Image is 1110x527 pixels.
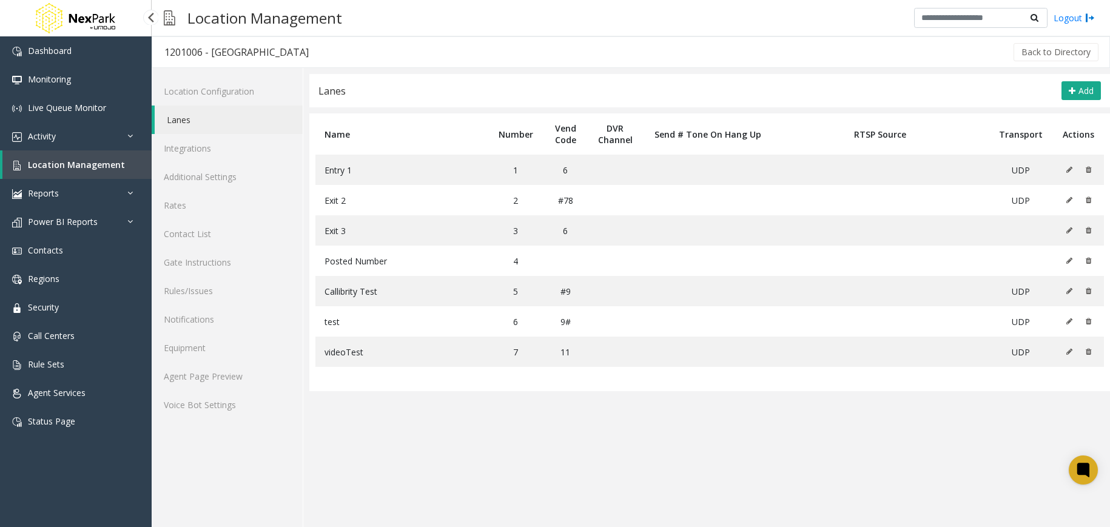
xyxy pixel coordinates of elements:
img: logout [1085,12,1095,24]
img: 'icon' [12,161,22,170]
span: Rule Sets [28,358,64,370]
img: 'icon' [12,104,22,113]
button: Add [1061,81,1101,101]
td: 1 [488,155,544,185]
img: 'icon' [12,417,22,427]
span: videoTest [325,346,363,358]
td: 4 [488,246,544,276]
a: Voice Bot Settings [152,391,303,419]
td: 3 [488,215,544,246]
img: 'icon' [12,47,22,56]
a: Integrations [152,134,303,163]
a: Rates [152,191,303,220]
td: 5 [488,276,544,306]
span: Exit 3 [325,225,346,237]
span: Regions [28,273,59,284]
td: 7 [488,337,544,367]
span: Monitoring [28,73,71,85]
div: 1201006 - [GEOGRAPHIC_DATA] [164,44,309,60]
span: test [325,316,340,327]
span: Status Page [28,415,75,427]
img: 'icon' [12,75,22,85]
img: 'icon' [12,275,22,284]
th: RTSP Source [773,113,988,155]
span: Entry 1 [325,164,352,176]
a: Notifications [152,305,303,334]
a: Location Management [2,150,152,179]
img: 'icon' [12,360,22,370]
th: Actions [1054,113,1104,155]
a: Equipment [152,334,303,362]
span: Callibrity Test [325,286,377,297]
span: Dashboard [28,45,72,56]
button: Back to Directory [1014,43,1098,61]
img: 'icon' [12,132,22,142]
img: pageIcon [164,3,175,33]
td: 2 [488,185,544,215]
span: Exit 2 [325,195,346,206]
span: Location Management [28,159,125,170]
img: 'icon' [12,218,22,227]
td: 9# [544,306,587,337]
span: Reports [28,187,59,199]
td: 6 [544,155,587,185]
td: UDP [988,337,1054,367]
th: DVR Channel [587,113,644,155]
img: 'icon' [12,246,22,256]
th: Vend Code [544,113,587,155]
img: 'icon' [12,332,22,341]
img: 'icon' [12,389,22,398]
td: UDP [988,185,1054,215]
td: UDP [988,306,1054,337]
span: Security [28,301,59,313]
a: Lanes [155,106,303,134]
span: Activity [28,130,56,142]
th: Number [488,113,544,155]
span: Power BI Reports [28,216,98,227]
span: Posted Number [325,255,387,267]
img: 'icon' [12,303,22,313]
td: 11 [544,337,587,367]
td: UDP [988,276,1054,306]
td: UDP [988,155,1054,185]
td: #9 [544,276,587,306]
a: Contact List [152,220,303,248]
th: Send # Tone On Hang Up [644,113,773,155]
a: Agent Page Preview [152,362,303,391]
a: Additional Settings [152,163,303,191]
img: 'icon' [12,189,22,199]
span: Call Centers [28,330,75,341]
h3: Location Management [181,3,348,33]
span: Agent Services [28,387,86,398]
th: Name [315,113,488,155]
div: Lanes [318,83,346,99]
a: Logout [1054,12,1095,24]
span: Live Queue Monitor [28,102,106,113]
td: 6 [544,215,587,246]
a: Location Configuration [152,77,303,106]
span: Contacts [28,244,63,256]
td: #78 [544,185,587,215]
span: Add [1078,85,1094,96]
a: Gate Instructions [152,248,303,277]
td: 6 [488,306,544,337]
th: Transport [988,113,1054,155]
a: Rules/Issues [152,277,303,305]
